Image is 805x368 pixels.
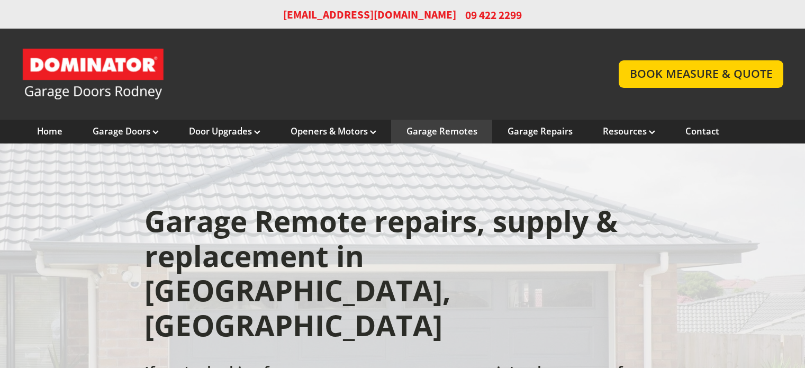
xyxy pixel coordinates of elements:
[283,7,456,23] a: [EMAIL_ADDRESS][DOMAIN_NAME]
[685,125,719,137] a: Contact
[508,125,573,137] a: Garage Repairs
[93,125,159,137] a: Garage Doors
[465,7,522,23] span: 09 422 2299
[291,125,376,137] a: Openers & Motors
[189,125,260,137] a: Door Upgrades
[144,204,661,343] h1: Garage Remote repairs, supply & replacement in [GEOGRAPHIC_DATA], [GEOGRAPHIC_DATA]
[37,125,62,137] a: Home
[603,125,655,137] a: Resources
[619,60,783,87] a: BOOK MEASURE & QUOTE
[406,125,477,137] a: Garage Remotes
[22,48,598,101] a: Garage Door and Secure Access Solutions homepage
